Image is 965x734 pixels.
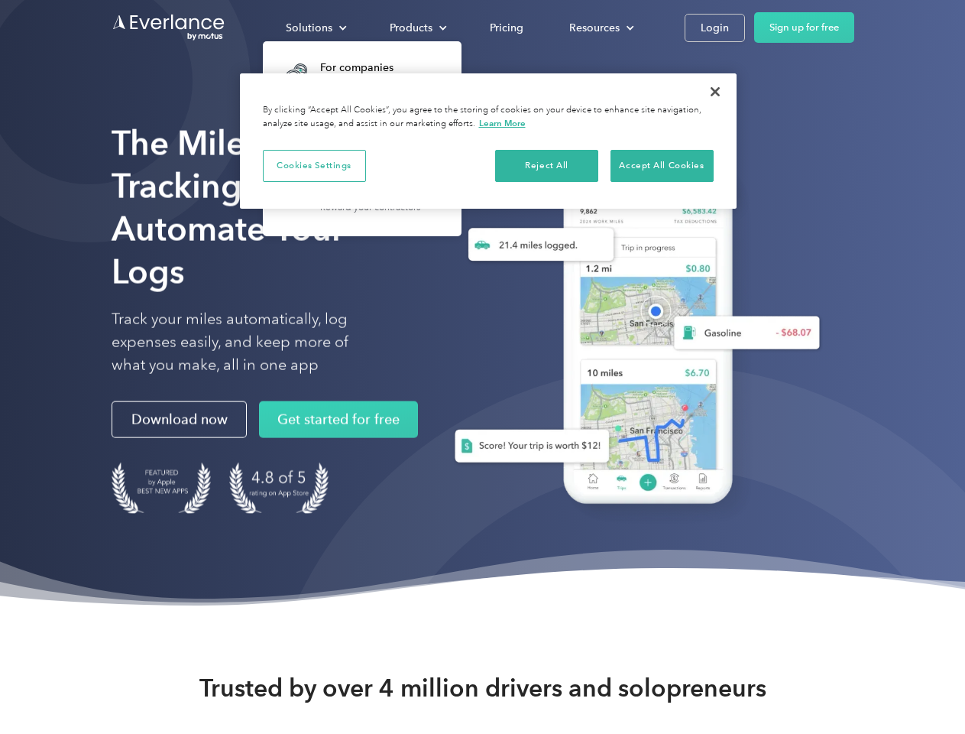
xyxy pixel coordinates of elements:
div: By clicking “Accept All Cookies”, you agree to the storing of cookies on your device to enhance s... [263,104,714,131]
button: Reject All [495,150,598,182]
p: Track your miles automatically, log expenses easily, and keep more of what you make, all in one app [112,308,384,377]
a: Pricing [474,15,539,41]
img: Badge for Featured by Apple Best New Apps [112,463,211,514]
nav: Solutions [263,41,461,236]
div: Solutions [286,18,332,37]
a: Login [685,14,745,42]
a: Get started for free [259,401,418,438]
img: Everlance, mileage tracker app, expense tracking app [430,145,832,527]
a: Download now [112,401,247,438]
a: For companiesEasy vehicle reimbursements [270,50,449,100]
button: Accept All Cookies [610,150,714,182]
div: Pricing [490,18,523,37]
a: Sign up for free [754,12,854,43]
div: Solutions [270,15,359,41]
button: Close [698,75,732,109]
a: More information about your privacy, opens in a new tab [479,118,526,128]
a: Go to homepage [112,13,226,42]
div: For companies [320,60,442,76]
div: Products [390,18,432,37]
div: Products [374,15,459,41]
button: Cookies Settings [263,150,366,182]
div: Cookie banner [240,73,737,209]
strong: Trusted by over 4 million drivers and solopreneurs [199,673,766,703]
div: Resources [569,18,620,37]
img: 4.9 out of 5 stars on the app store [229,463,329,514]
div: Login [701,18,729,37]
div: Resources [554,15,646,41]
div: Privacy [240,73,737,209]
